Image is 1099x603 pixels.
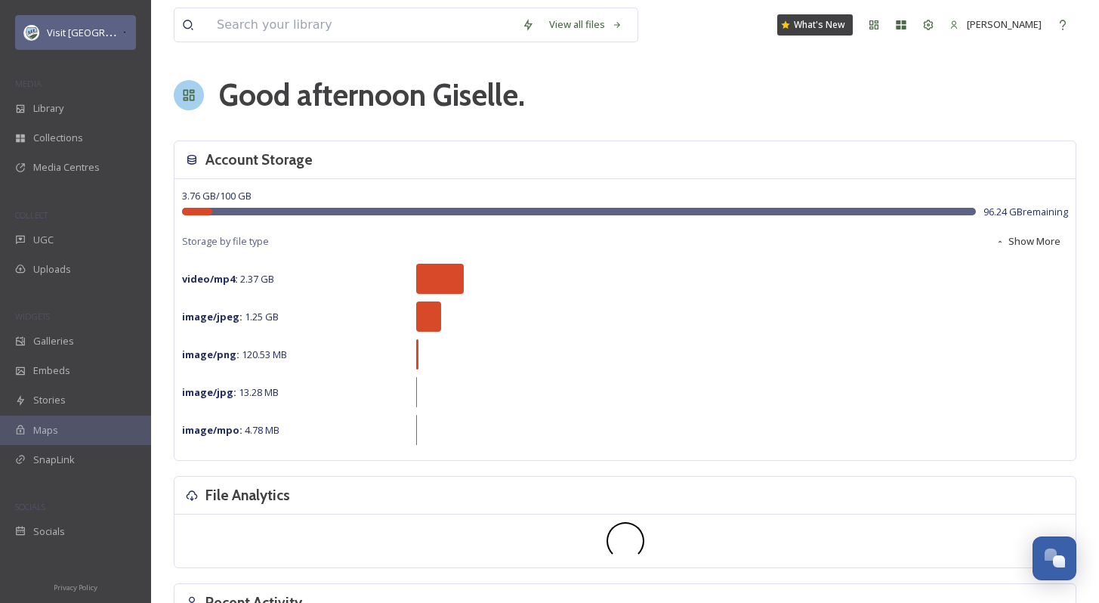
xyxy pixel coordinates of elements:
span: MEDIA [15,78,42,89]
h3: Account Storage [205,149,313,171]
span: [PERSON_NAME] [967,17,1042,31]
strong: image/png : [182,348,239,361]
a: [PERSON_NAME] [942,10,1049,39]
span: Media Centres [33,160,100,175]
button: Show More [988,227,1068,256]
span: Embeds [33,363,70,378]
strong: image/mpo : [182,423,242,437]
span: WIDGETS [15,311,50,322]
span: Uploads [33,262,71,277]
a: View all files [542,10,630,39]
span: UGC [33,233,54,247]
span: Maps [33,423,58,438]
span: 4.78 MB [182,423,279,437]
strong: image/jpg : [182,385,236,399]
span: SnapLink [33,453,75,467]
span: Library [33,101,63,116]
span: SOCIALS [15,501,45,512]
span: Stories [33,393,66,407]
a: Privacy Policy [54,577,97,595]
button: Open Chat [1033,537,1076,580]
span: 96.24 GB remaining [983,205,1068,219]
span: Socials [33,524,65,539]
strong: image/jpeg : [182,310,242,323]
span: Storage by file type [182,234,269,249]
span: 2.37 GB [182,272,274,286]
span: Galleries [33,334,74,348]
a: What's New [777,14,853,36]
span: 3.76 GB / 100 GB [182,189,252,203]
span: Collections [33,131,83,145]
input: Search your library [209,8,514,42]
strong: video/mp4 : [182,272,238,286]
span: Privacy Policy [54,583,97,592]
img: download.png [24,25,39,40]
span: 13.28 MB [182,385,279,399]
span: 1.25 GB [182,310,279,323]
h3: File Analytics [205,484,290,506]
h1: Good afternoon Giselle . [219,73,525,118]
span: 120.53 MB [182,348,287,361]
span: COLLECT [15,209,48,221]
span: Visit [GEOGRAPHIC_DATA] Parks [47,25,192,39]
